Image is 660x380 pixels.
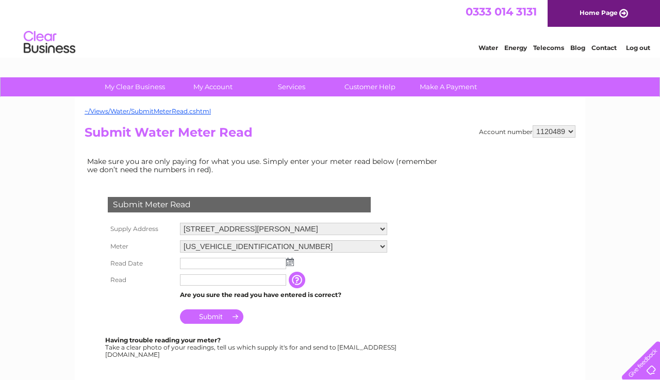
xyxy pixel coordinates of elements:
[85,155,445,176] td: Make sure you are only paying for what you use. Simply enter your meter read below (remember we d...
[626,44,650,52] a: Log out
[466,5,537,18] a: 0333 014 3131
[171,77,256,96] a: My Account
[87,6,574,50] div: Clear Business is a trading name of Verastar Limited (registered in [GEOGRAPHIC_DATA] No. 3667643...
[479,125,575,138] div: Account number
[85,107,211,115] a: ~/Views/Water/SubmitMeterRead.cshtml
[85,125,575,145] h2: Submit Water Meter Read
[105,336,221,344] b: Having trouble reading your meter?
[591,44,617,52] a: Contact
[180,309,243,324] input: Submit
[327,77,412,96] a: Customer Help
[504,44,527,52] a: Energy
[105,337,398,358] div: Take a clear photo of your readings, tell us which supply it's for and send to [EMAIL_ADDRESS][DO...
[533,44,564,52] a: Telecoms
[108,197,371,212] div: Submit Meter Read
[105,272,177,288] th: Read
[289,272,307,288] input: Information
[92,77,177,96] a: My Clear Business
[478,44,498,52] a: Water
[249,77,334,96] a: Services
[406,77,491,96] a: Make A Payment
[105,220,177,238] th: Supply Address
[177,288,390,302] td: Are you sure the read you have entered is correct?
[570,44,585,52] a: Blog
[105,255,177,272] th: Read Date
[23,27,76,58] img: logo.png
[105,238,177,255] th: Meter
[286,258,294,266] img: ...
